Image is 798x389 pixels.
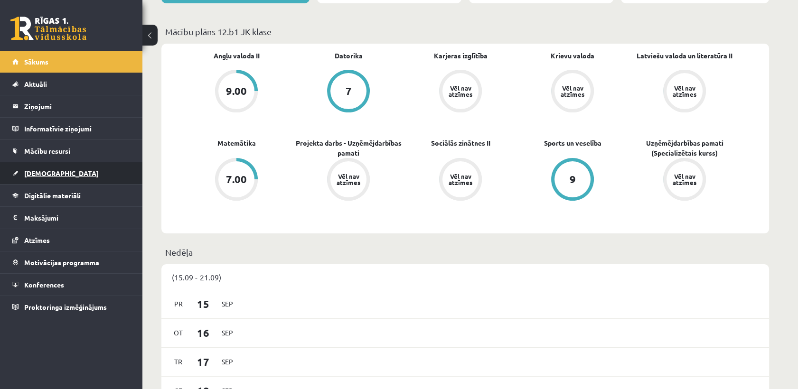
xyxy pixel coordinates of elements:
[188,325,218,341] span: 16
[292,138,404,158] a: Projekta darbs - Uzņēmējdarbības pamati
[12,251,131,273] a: Motivācijas programma
[165,25,765,38] p: Mācību plāns 12.b1 JK klase
[431,138,490,148] a: Sociālās zinātnes II
[188,296,218,312] span: 15
[544,138,601,148] a: Sports un veselība
[434,51,488,61] a: Karjeras izglītība
[24,169,99,177] span: [DEMOGRAPHIC_DATA]
[161,264,769,290] div: (15.09 - 21.09)
[226,174,247,185] div: 7.00
[404,158,516,203] a: Vēl nav atzīmes
[165,246,765,259] p: Nedēļa
[226,86,247,96] div: 9.00
[671,173,698,185] div: Vēl nav atzīmes
[217,354,237,369] span: Sep
[10,17,86,40] a: Rīgas 1. Tālmācības vidusskola
[169,296,188,311] span: Pr
[516,70,629,114] a: Vēl nav atzīmes
[188,354,218,370] span: 17
[629,70,741,114] a: Vēl nav atzīmes
[24,207,131,229] legend: Maksājumi
[671,85,698,97] div: Vēl nav atzīmes
[24,280,64,289] span: Konferences
[12,296,131,318] a: Proktoringa izmēģinājums
[24,258,99,267] span: Motivācijas programma
[24,236,50,244] span: Atzīmes
[551,51,594,61] a: Krievu valoda
[12,51,131,73] a: Sākums
[24,80,47,88] span: Aktuāli
[180,70,292,114] a: 9.00
[24,191,81,200] span: Digitālie materiāli
[629,138,741,158] a: Uzņēmējdarbības pamati (Specializētais kurss)
[24,147,70,155] span: Mācību resursi
[335,51,363,61] a: Datorika
[180,158,292,203] a: 7.00
[217,325,237,340] span: Sep
[447,173,474,185] div: Vēl nav atzīmes
[570,174,576,185] div: 9
[12,118,131,139] a: Informatīvie ziņojumi
[559,85,586,97] div: Vēl nav atzīmes
[637,51,732,61] a: Latviešu valoda un literatūra II
[12,229,131,251] a: Atzīmes
[12,95,131,117] a: Ziņojumi
[12,185,131,206] a: Digitālie materiāli
[169,354,188,369] span: Tr
[629,158,741,203] a: Vēl nav atzīmes
[24,303,107,311] span: Proktoringa izmēģinājums
[346,86,352,96] div: 7
[12,274,131,296] a: Konferences
[214,51,260,61] a: Angļu valoda II
[292,70,404,114] a: 7
[217,296,237,311] span: Sep
[12,207,131,229] a: Maksājumi
[12,162,131,184] a: [DEMOGRAPHIC_DATA]
[169,325,188,340] span: Ot
[12,140,131,162] a: Mācību resursi
[12,73,131,95] a: Aktuāli
[217,138,256,148] a: Matemātika
[24,57,48,66] span: Sākums
[404,70,516,114] a: Vēl nav atzīmes
[516,158,629,203] a: 9
[447,85,474,97] div: Vēl nav atzīmes
[292,158,404,203] a: Vēl nav atzīmes
[24,118,131,139] legend: Informatīvie ziņojumi
[24,95,131,117] legend: Ziņojumi
[335,173,362,185] div: Vēl nav atzīmes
